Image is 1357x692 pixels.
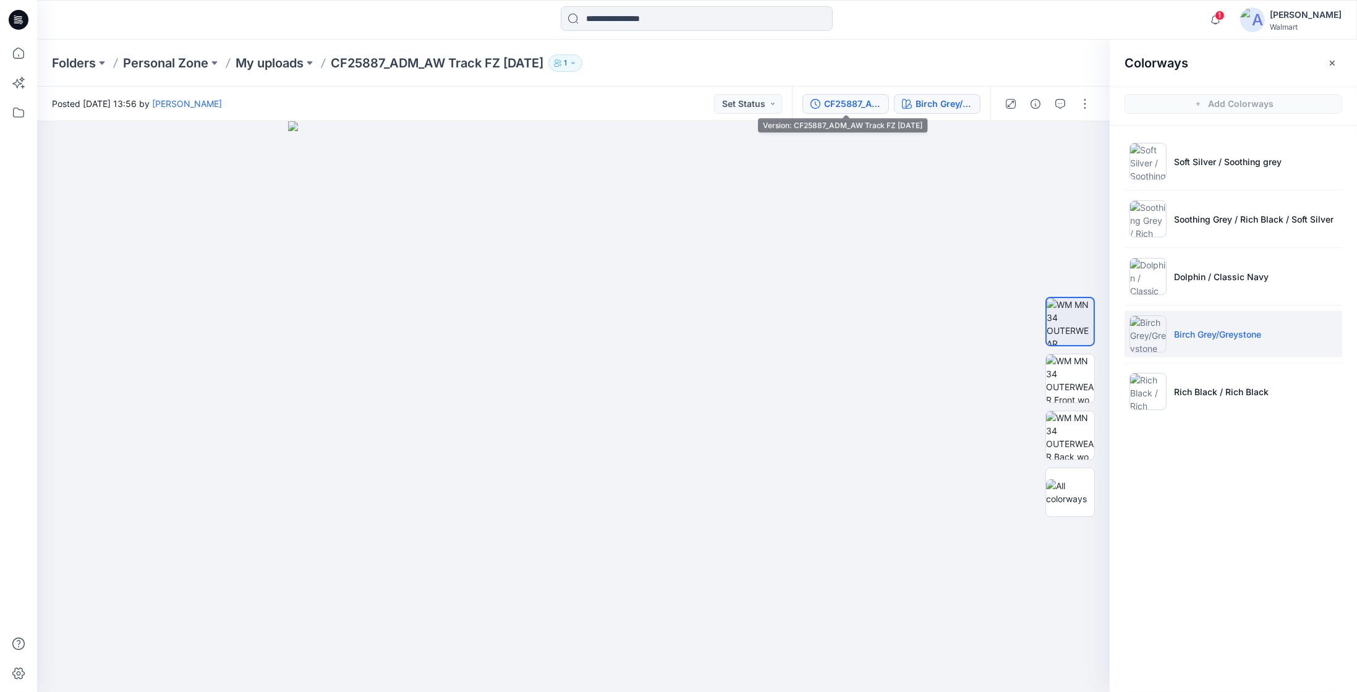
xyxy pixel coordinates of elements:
img: Dolphin / Classic Navy [1129,258,1167,295]
img: All colorways [1046,479,1094,505]
div: Birch Grey/Greystone [916,97,972,111]
button: CF25887_ADM_AW Track FZ [DATE] [802,94,889,114]
img: Birch Grey/Greystone [1129,315,1167,352]
p: Birch Grey/Greystone [1174,328,1261,341]
p: Dolphin / Classic Navy [1174,270,1269,283]
img: WM MN 34 OUTERWEAR Back wo Avatar [1046,411,1094,459]
a: [PERSON_NAME] [152,98,222,109]
div: [PERSON_NAME] [1270,7,1342,22]
img: WM MN 34 OUTERWEAR Colorway wo Avatar [1047,298,1094,345]
a: Personal Zone [123,54,208,72]
img: avatar [1240,7,1265,32]
img: Soothing Grey / Rich Black / Soft Silver [1129,200,1167,237]
button: Birch Grey/Greystone [894,94,981,114]
p: CF25887_ADM_AW Track FZ [DATE] [331,54,543,72]
a: My uploads [236,54,304,72]
p: Soft Silver / Soothing grey [1174,155,1282,168]
span: Posted [DATE] 13:56 by [52,97,222,110]
p: Rich Black / Rich Black [1174,385,1269,398]
h2: Colorways [1125,56,1188,70]
img: Soft Silver / Soothing grey [1129,143,1167,180]
div: CF25887_ADM_AW Track FZ 07AUG25 [824,97,881,111]
button: Details [1026,94,1045,114]
div: Walmart [1270,22,1342,32]
img: eyJhbGciOiJIUzI1NiIsImtpZCI6IjAiLCJzbHQiOiJzZXMiLCJ0eXAiOiJKV1QifQ.eyJkYXRhIjp7InR5cGUiOiJzdG9yYW... [288,121,859,692]
p: Soothing Grey / Rich Black / Soft Silver [1174,213,1334,226]
p: 1 [564,56,567,70]
a: Folders [52,54,96,72]
button: 1 [548,54,582,72]
span: 1 [1215,11,1225,20]
img: Rich Black / Rich Black [1129,373,1167,410]
img: WM MN 34 OUTERWEAR Front wo Avatar [1046,354,1094,403]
